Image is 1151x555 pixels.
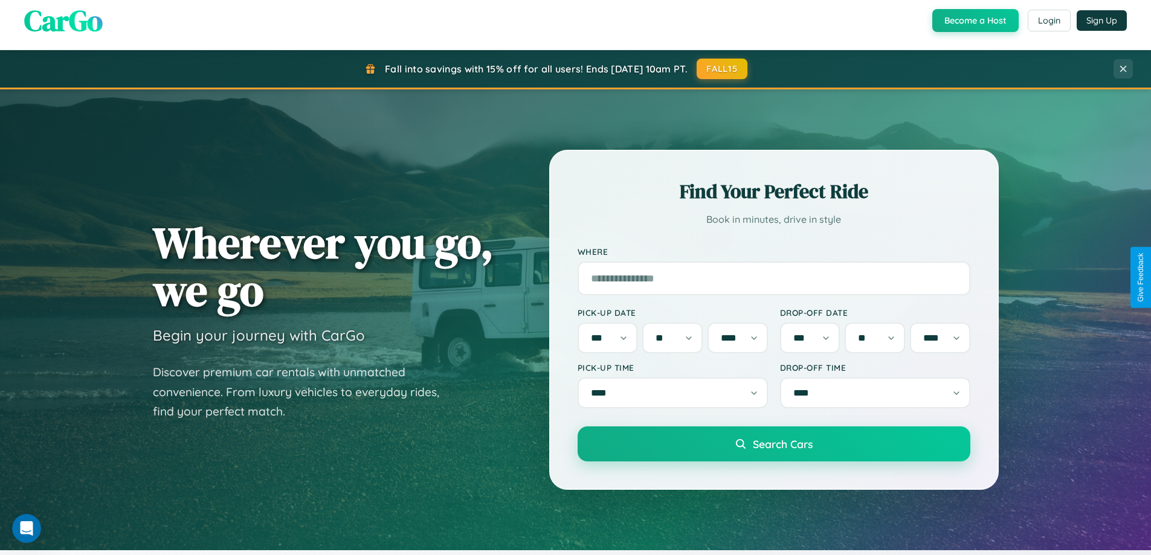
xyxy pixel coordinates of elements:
button: Search Cars [578,426,970,461]
h3: Begin your journey with CarGo [153,326,365,344]
button: Become a Host [932,9,1019,32]
h2: Find Your Perfect Ride [578,178,970,205]
label: Drop-off Date [780,307,970,318]
div: Give Feedback [1136,253,1145,302]
h1: Wherever you go, we go [153,219,494,314]
span: Search Cars [753,437,813,451]
label: Pick-up Time [578,362,768,373]
span: Fall into savings with 15% off for all users! Ends [DATE] 10am PT. [385,63,688,75]
button: FALL15 [697,59,747,79]
button: Sign Up [1077,10,1127,31]
label: Pick-up Date [578,307,768,318]
p: Discover premium car rentals with unmatched convenience. From luxury vehicles to everyday rides, ... [153,362,455,422]
p: Book in minutes, drive in style [578,211,970,228]
span: CarGo [24,1,103,40]
iframe: Intercom live chat [12,514,41,543]
label: Drop-off Time [780,362,970,373]
label: Where [578,246,970,257]
button: Login [1028,10,1071,31]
